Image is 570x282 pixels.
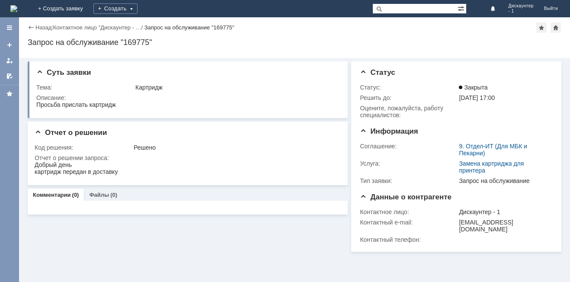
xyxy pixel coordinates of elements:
[360,143,457,150] div: Соглашение:
[458,4,466,12] span: Расширенный поиск
[135,84,336,91] div: Картридж
[33,192,71,198] a: Комментарии
[459,143,527,157] a: 9. Отдел-ИТ (Для МБК и Пекарни)
[36,94,338,101] div: Описание:
[53,24,141,31] a: Контактное лицо "Дискаунтер - …
[459,84,487,91] span: Закрыта
[459,219,549,233] div: [EMAIL_ADDRESS][DOMAIN_NAME]
[360,94,457,101] div: Решить до:
[360,219,457,226] div: Контактный e-mail:
[10,5,17,12] img: logo
[110,192,117,198] div: (0)
[360,84,457,91] div: Статус:
[36,84,134,91] div: Тема:
[360,105,457,119] div: Oцените, пожалуйста, работу специалистов:
[508,9,534,14] span: - 1
[72,192,79,198] div: (0)
[459,208,549,215] div: Дискаунтер - 1
[36,68,91,77] span: Суть заявки
[3,38,16,52] a: Создать заявку
[360,127,418,135] span: Информация
[10,5,17,12] a: Перейти на домашнюю страницу
[35,154,338,161] div: Отчет о решении запроса:
[459,94,495,101] span: [DATE] 17:00
[360,160,457,167] div: Услуга:
[144,24,234,31] div: Запрос на обслуживание "169775"
[508,3,534,9] span: Дискаунтер
[360,208,457,215] div: Контактное лицо:
[51,24,53,30] div: |
[35,128,107,137] span: Отчет о решении
[459,177,549,184] div: Запрос на обслуживание
[89,192,109,198] a: Файлы
[35,24,51,31] a: Назад
[551,22,561,33] div: Сделать домашней страницей
[35,144,132,151] div: Код решения:
[53,24,144,31] div: /
[360,177,457,184] div: Тип заявки:
[360,68,395,77] span: Статус
[134,144,336,151] div: Решено
[3,69,16,83] a: Мои согласования
[360,236,457,243] div: Контактный телефон:
[459,160,524,174] a: Замена картриджа для принтера
[536,22,547,33] div: Добавить в избранное
[28,38,561,47] div: Запрос на обслуживание "169775"
[360,193,452,201] span: Данные о контрагенте
[93,3,138,14] div: Создать
[3,54,16,67] a: Мои заявки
